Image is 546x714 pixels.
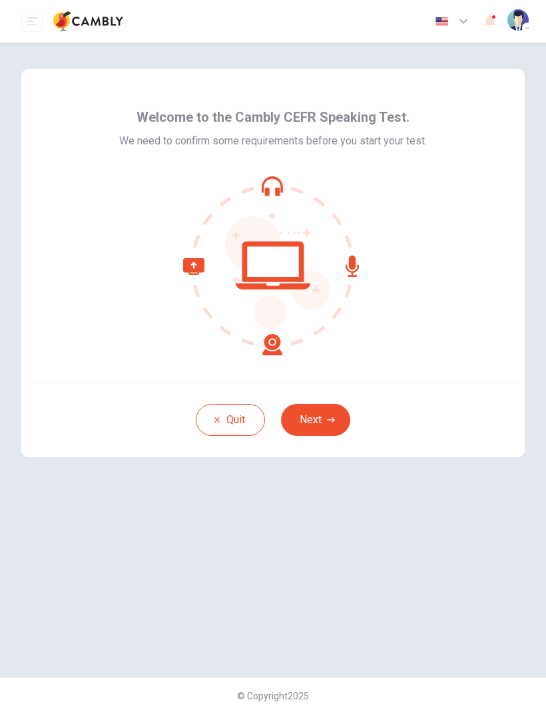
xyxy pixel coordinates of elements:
[237,691,309,701] span: © Copyright 2025
[196,404,265,436] button: Quit
[136,106,409,128] span: Welcome to the Cambly CEFR Speaking Test.
[507,9,529,31] img: Profile picture
[21,11,43,32] button: open mobile menu
[433,17,450,27] img: en
[53,8,123,35] img: Cambly logo
[119,133,427,149] span: We need to confirm some requirements before you start your test.
[281,404,350,436] button: Next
